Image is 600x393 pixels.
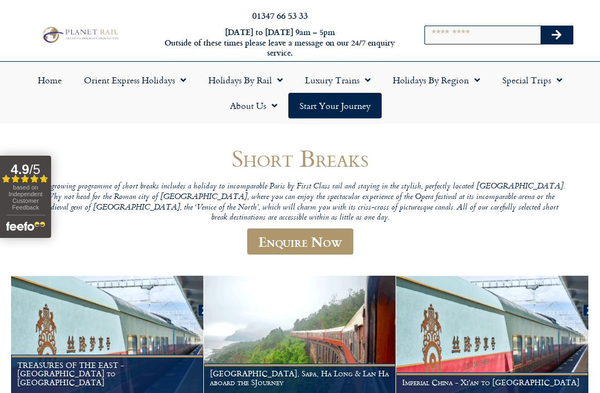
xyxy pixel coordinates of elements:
a: Special Trips [491,67,573,93]
h1: Short Breaks [33,145,567,171]
a: Home [27,67,73,93]
h6: [DATE] to [DATE] 9am – 5pm Outside of these times please leave a message on our 24/7 enquiry serv... [163,27,397,58]
a: 01347 66 53 33 [252,9,308,22]
a: Orient Express Holidays [73,67,197,93]
a: Enquire Now [247,228,353,255]
h1: Imperial China - Xi’an to [GEOGRAPHIC_DATA] [402,378,582,387]
a: Luxury Trains [294,67,382,93]
h1: [GEOGRAPHIC_DATA], Sapa, Ha Long & Lan Ha aboard the SJourney [210,369,390,387]
a: Start your Journey [288,93,382,118]
a: Holidays by Rail [197,67,294,93]
a: About Us [219,93,288,118]
nav: Menu [6,67,594,118]
h1: TREASURES OF THE EAST - [GEOGRAPHIC_DATA] to [GEOGRAPHIC_DATA] [17,361,197,387]
button: Search [541,26,573,44]
p: Our growing programme of short breaks includes a holiday to incomparable Paris by First Class rai... [33,182,567,223]
img: Planet Rail Train Holidays Logo [39,25,121,45]
a: Holidays by Region [382,67,491,93]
